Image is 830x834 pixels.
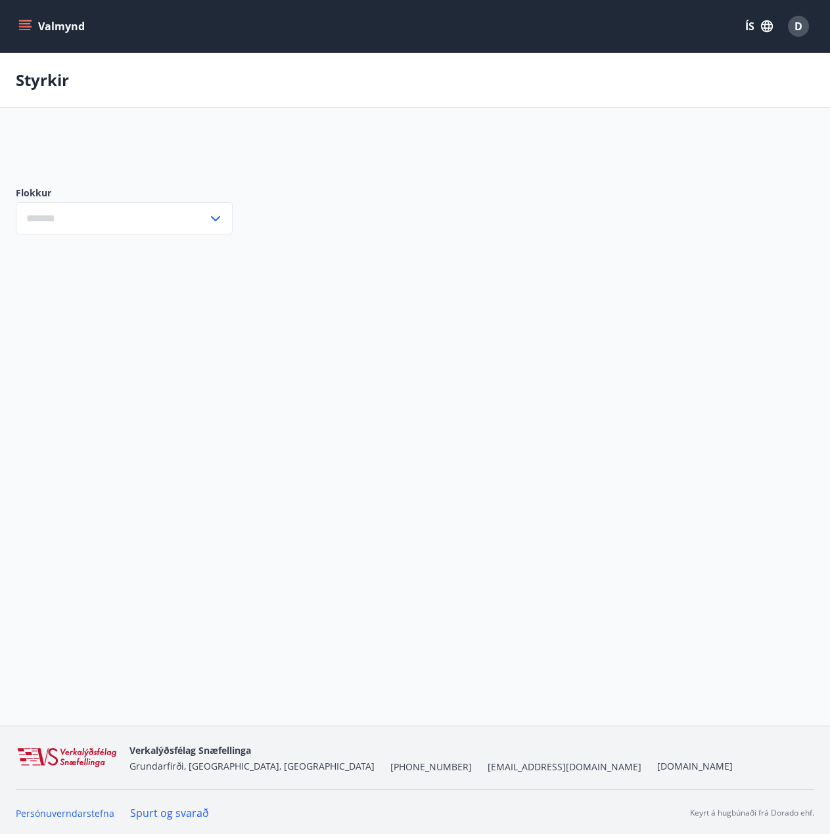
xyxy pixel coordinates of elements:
[16,187,233,200] label: Flokkur
[795,19,802,33] span: D
[738,14,780,38] button: ÍS
[129,744,251,757] span: Verkalýðsfélag Snæfellinga
[690,807,814,819] p: Keyrt á hugbúnaði frá Dorado ehf.
[657,760,733,772] a: [DOMAIN_NAME]
[488,760,641,774] span: [EMAIL_ADDRESS][DOMAIN_NAME]
[16,747,119,769] img: WvRpJk2u6KDFA1HvFrCJUzbr97ECa5dHUCvez65j.png
[783,11,814,42] button: D
[16,14,90,38] button: menu
[129,760,375,772] span: Grundarfirði, [GEOGRAPHIC_DATA], [GEOGRAPHIC_DATA]
[390,760,472,774] span: [PHONE_NUMBER]
[16,807,114,820] a: Persónuverndarstefna
[130,806,209,820] a: Spurt og svarað
[16,69,69,91] p: Styrkir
